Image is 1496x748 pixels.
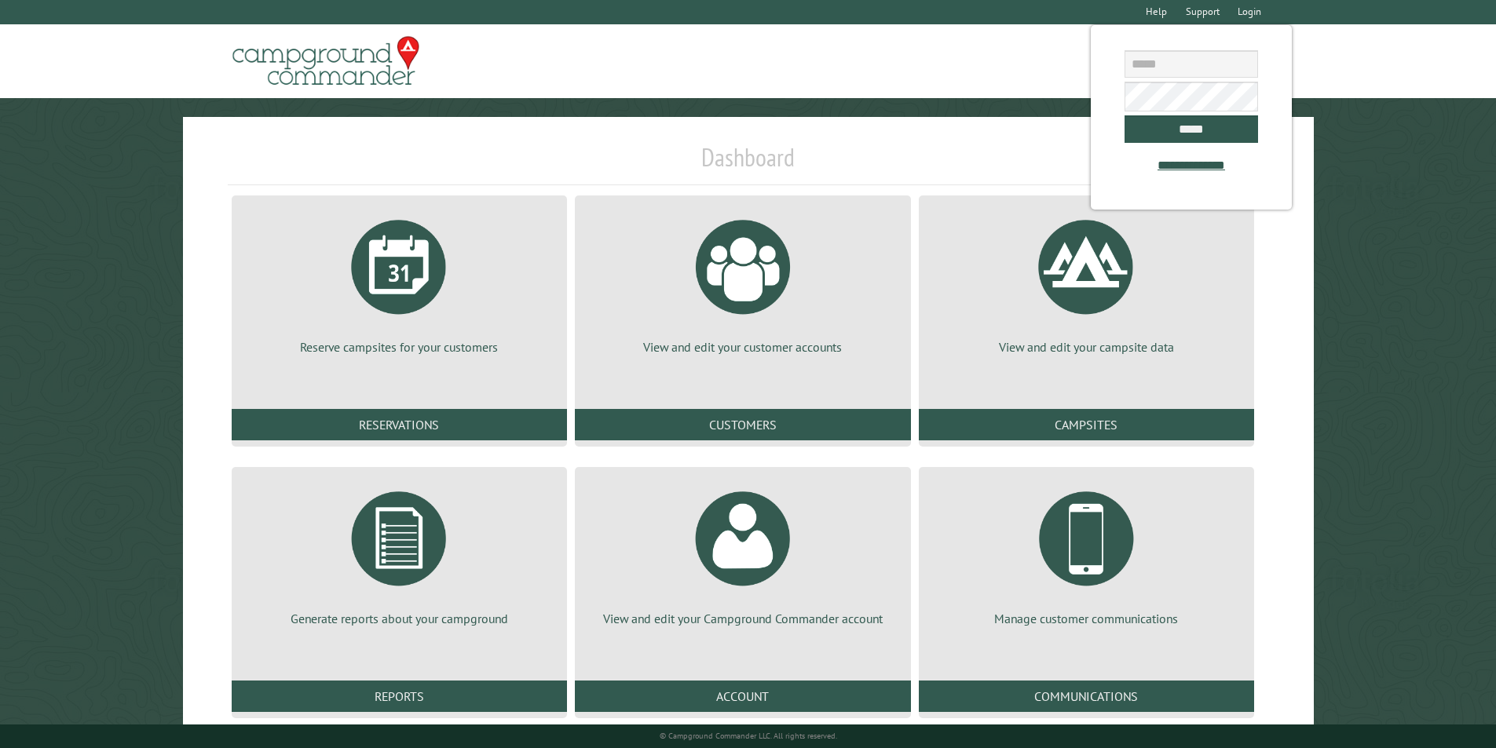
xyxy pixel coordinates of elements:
a: Account [575,680,910,712]
a: View and edit your customer accounts [594,208,891,356]
p: Generate reports about your campground [251,610,548,627]
a: Campsites [919,409,1254,440]
a: Reserve campsites for your customers [251,208,548,356]
p: Reserve campsites for your customers [251,338,548,356]
img: Campground Commander [228,31,424,92]
a: Reports [232,680,567,712]
a: View and edit your campsite data [938,208,1235,356]
small: © Campground Commander LLC. All rights reserved. [660,731,837,741]
p: View and edit your customer accounts [594,338,891,356]
a: Communications [919,680,1254,712]
a: Manage customer communications [938,480,1235,627]
p: View and edit your Campground Commander account [594,610,891,627]
p: Manage customer communications [938,610,1235,627]
a: Generate reports about your campground [251,480,548,627]
p: View and edit your campsite data [938,338,1235,356]
h1: Dashboard [228,142,1269,185]
a: Reservations [232,409,567,440]
a: Customers [575,409,910,440]
a: View and edit your Campground Commander account [594,480,891,627]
